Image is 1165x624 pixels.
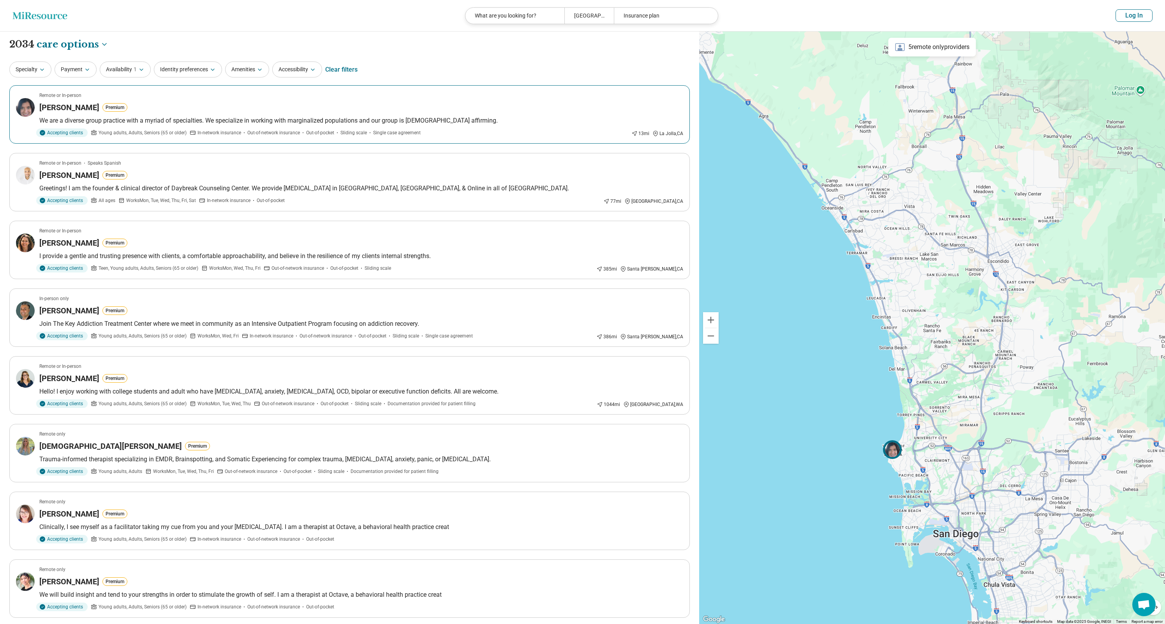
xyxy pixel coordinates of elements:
[99,332,187,339] span: Young adults, Adults, Seniors (65 or older)
[209,265,261,272] span: Works Mon, Wed, Thu, Fri
[39,455,683,464] p: Trauma-informed therapist specializing in EMDR, Brainspotting, and Somatic Experiencing for compl...
[39,92,81,99] p: Remote or In-person
[306,536,334,543] span: Out-of-pocket
[597,401,620,408] div: 1044 mi
[102,306,127,315] button: Premium
[39,576,99,587] h3: [PERSON_NAME]
[99,197,115,204] span: All ages
[1057,619,1111,624] span: Map data ©2025 Google, INEGI
[355,400,381,407] span: Sliding scale
[306,603,334,610] span: Out-of-pocket
[39,590,683,599] p: We will build insight and tend to your strengths in order to stimulate the growth of self. I am a...
[652,130,683,137] div: La Jolla , CA
[325,60,358,79] div: Clear filters
[9,62,51,77] button: Specialty
[102,103,127,112] button: Premium
[365,265,391,272] span: Sliding scale
[39,498,65,505] p: Remote only
[39,295,69,302] p: In-person only
[102,374,127,383] button: Premium
[39,116,683,125] p: We are a diverse group practice with a myriad of specialties. We specialize in working with margi...
[39,184,683,193] p: Greetings! I am the founder & clinical director of Daybreak Counseling Center. We provide [MEDICA...
[603,198,621,205] div: 77 mi
[272,62,322,77] button: Accessibility
[703,328,719,344] button: Zoom out
[39,102,99,113] h3: [PERSON_NAME]
[340,129,367,136] span: Sliding scale
[36,196,88,205] div: Accepting clients
[39,431,65,438] p: Remote only
[197,129,241,136] span: In-network insurance
[55,62,97,77] button: Payment
[154,62,222,77] button: Identity preferences
[126,197,196,204] span: Works Mon, Tue, Wed, Thu, Fri, Sat
[197,536,241,543] span: In-network insurance
[247,129,300,136] span: Out-of-network insurance
[197,603,241,610] span: In-network insurance
[330,265,358,272] span: Out-of-pocket
[306,129,334,136] span: Out-of-pocket
[39,319,683,329] p: Join The Key Addiction Treatment Center where we meet in community as an Intensive Outpatient Pro...
[465,8,564,24] div: What are you looking for?
[888,38,976,56] div: 5 remote only providers
[425,332,473,339] span: Single case agreement
[197,332,239,339] span: Works Mon, Wed, Fri
[39,508,99,519] h3: [PERSON_NAME]
[36,399,88,408] div: Accepting clients
[39,441,182,452] h3: [DEMOGRAPHIC_DATA][PERSON_NAME]
[631,130,649,137] div: 13 mi
[620,333,683,340] div: Santa [PERSON_NAME] , CA
[102,510,127,518] button: Premium
[99,129,187,136] span: Young adults, Adults, Seniors (65 or older)
[388,400,476,407] span: Documentation provided for patient filling
[99,536,187,543] span: Young adults, Adults, Seniors (65 or older)
[102,577,127,586] button: Premium
[358,332,386,339] span: Out-of-pocket
[393,332,419,339] span: Sliding scale
[36,264,88,272] div: Accepting clients
[39,566,65,573] p: Remote only
[596,333,617,340] div: 386 mi
[36,535,88,543] div: Accepting clients
[373,129,421,136] span: Single case agreement
[36,603,88,611] div: Accepting clients
[318,468,344,475] span: Sliding scale
[99,265,198,272] span: Teen, Young adults, Adults, Seniors (65 or older)
[39,251,683,261] p: I provide a gentle and trusting presence with clients, a comfortable approachability, and believe...
[37,38,99,51] span: care options
[262,400,314,407] span: Out-of-network insurance
[321,400,349,407] span: Out-of-pocket
[39,227,81,234] p: Remote or In-person
[39,160,81,167] p: Remote or In-person
[1116,619,1127,624] a: Terms
[88,160,121,167] span: Speaks Spanish
[39,373,99,384] h3: [PERSON_NAME]
[39,363,81,370] p: Remote or In-person
[39,387,683,396] p: Hello! I enjoy working with college students and adult who have [MEDICAL_DATA], anxiety, [MEDICAL...
[300,332,352,339] span: Out-of-network insurance
[620,265,683,272] div: Santa [PERSON_NAME] , CA
[36,332,88,340] div: Accepting clients
[197,400,251,407] span: Works Mon, Tue, Wed, Thu
[1132,619,1163,624] a: Report a map error
[39,522,683,532] p: Clinically, I see myself as a facilitator taking my cue from you and your [MEDICAL_DATA]. I am a ...
[9,38,108,51] h1: 2034
[564,8,614,24] div: [GEOGRAPHIC_DATA], [GEOGRAPHIC_DATA]
[207,197,250,204] span: In-network insurance
[39,305,99,316] h3: [PERSON_NAME]
[271,265,324,272] span: Out-of-network insurance
[703,312,719,328] button: Zoom in
[250,332,293,339] span: In-network insurance
[39,170,99,181] h3: [PERSON_NAME]
[247,536,300,543] span: Out-of-network insurance
[99,468,142,475] span: Young adults, Adults
[37,38,108,51] button: Care options
[36,128,88,137] div: Accepting clients
[102,171,127,179] button: Premium
[596,265,617,272] div: 385 mi
[100,62,151,77] button: Availability1
[623,401,683,408] div: [GEOGRAPHIC_DATA] , WA
[225,468,277,475] span: Out-of-network insurance
[102,239,127,247] button: Premium
[99,603,187,610] span: Young adults, Adults, Seniors (65 or older)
